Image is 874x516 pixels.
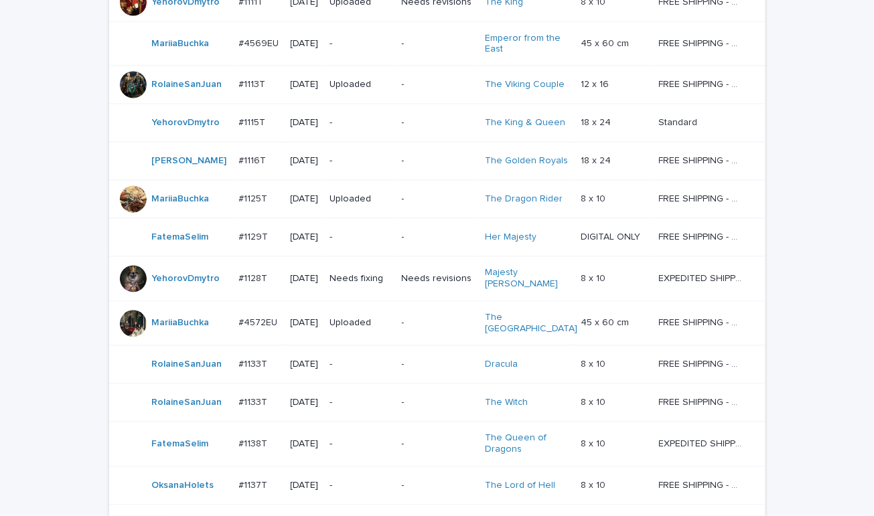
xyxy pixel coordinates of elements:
[152,80,222,91] a: RolaineSanJuan
[485,194,563,205] a: The Dragon Rider
[330,156,390,167] p: -
[239,478,271,492] p: #1137T
[109,422,766,467] tr: FatemaSelim #1138T#1138T [DATE]--The Queen of Dragons 8 x 108 x 10 EXPEDITED SHIPPING - preview i...
[581,395,608,409] p: 8 x 10
[109,257,766,302] tr: YehorovDmytro #1128T#1128T [DATE]Needs fixingNeeds revisionsMajesty [PERSON_NAME] 8 x 108 x 10 EX...
[659,478,745,492] p: FREE SHIPPING - preview in 1-2 business days, after your approval delivery will take 5-10 b.d.
[291,38,319,50] p: [DATE]
[330,398,390,409] p: -
[291,232,319,244] p: [DATE]
[239,77,269,91] p: #1113T
[485,313,577,335] a: The [GEOGRAPHIC_DATA]
[152,481,214,492] a: OksanaHolets
[659,153,745,167] p: FREE SHIPPING - preview in 1-2 business days, after your approval delivery will take 5-10 b.d.
[291,359,319,371] p: [DATE]
[109,384,766,422] tr: RolaineSanJuan #1133T#1133T [DATE]--The Witch 8 x 108 x 10 FREE SHIPPING - preview in 1-2 busines...
[659,191,745,205] p: FREE SHIPPING - preview in 1-2 business days, after your approval delivery will take 5-10 b.d.
[152,38,210,50] a: MariiaBuchka
[581,478,608,492] p: 8 x 10
[109,143,766,181] tr: [PERSON_NAME] #1116T#1116T [DATE]--The Golden Royals 18 x 2418 x 24 FREE SHIPPING - preview in 1-...
[581,271,608,285] p: 8 x 10
[581,115,613,129] p: 18 x 24
[291,194,319,205] p: [DATE]
[291,118,319,129] p: [DATE]
[659,115,701,129] p: Standard
[659,315,745,329] p: FREE SHIPPING - preview in 1-2 business days, after your approval delivery will take 5-10 busines...
[239,115,269,129] p: #1115T
[402,398,475,409] p: -
[485,232,536,244] a: Her Majesty
[485,33,569,56] a: Emperor from the East
[659,395,745,409] p: FREE SHIPPING - preview in 1-2 business days, after your approval delivery will take 5-10 b.d.
[485,481,555,492] a: The Lord of Hell
[239,153,269,167] p: #1116T
[659,357,745,371] p: FREE SHIPPING - preview in 1-2 business days, after your approval delivery will take 5-10 b.d.
[109,104,766,143] tr: YehorovDmytro #1115T#1115T [DATE]--The King & Queen 18 x 2418 x 24 StandardStandard
[239,436,271,450] p: #1138T
[485,156,568,167] a: The Golden Royals
[152,318,210,329] a: MariiaBuchka
[239,357,271,371] p: #1133T
[581,191,608,205] p: 8 x 10
[152,359,222,371] a: RolaineSanJuan
[581,153,613,167] p: 18 x 24
[291,481,319,492] p: [DATE]
[402,481,475,492] p: -
[239,191,271,205] p: #1125T
[152,232,209,244] a: FatemaSelim
[659,35,745,50] p: FREE SHIPPING - preview in 1-2 business days, after your approval delivery will take 6-10 busines...
[659,436,745,450] p: EXPEDITED SHIPPING - preview in 1 business day; delivery up to 5 business days after your approval.
[402,118,475,129] p: -
[581,230,643,244] p: DIGITAL ONLY
[239,230,271,244] p: #1129T
[239,271,271,285] p: #1128T
[330,318,390,329] p: Uploaded
[330,232,390,244] p: -
[152,156,227,167] a: [PERSON_NAME]
[330,80,390,91] p: Uploaded
[402,156,475,167] p: -
[109,466,766,505] tr: OksanaHolets #1137T#1137T [DATE]--The Lord of Hell 8 x 108 x 10 FREE SHIPPING - preview in 1-2 bu...
[291,398,319,409] p: [DATE]
[330,38,390,50] p: -
[330,118,390,129] p: -
[291,274,319,285] p: [DATE]
[659,77,745,91] p: FREE SHIPPING - preview in 1-2 business days, after your approval delivery will take 5-10 b.d.
[291,80,319,91] p: [DATE]
[581,77,611,91] p: 12 x 16
[402,359,475,371] p: -
[291,318,319,329] p: [DATE]
[291,439,319,450] p: [DATE]
[330,194,390,205] p: Uploaded
[152,194,210,205] a: MariiaBuchka
[581,315,632,329] p: 45 x 60 cm
[330,481,390,492] p: -
[239,35,282,50] p: #4569EU
[109,66,766,104] tr: RolaineSanJuan #1113T#1113T [DATE]Uploaded-The Viking Couple 12 x 1612 x 16 FREE SHIPPING - previ...
[581,35,632,50] p: 45 x 60 cm
[402,274,475,285] p: Needs revisions
[239,315,281,329] p: #4572EU
[485,268,569,290] a: Majesty [PERSON_NAME]
[485,359,518,371] a: Dracula
[659,230,745,244] p: FREE SHIPPING - preview in 1-2 business days, after your approval delivery will take 5-10 b.d.
[330,359,390,371] p: -
[581,357,608,371] p: 8 x 10
[152,118,220,129] a: YehorovDmytro
[402,439,475,450] p: -
[485,80,565,91] a: The Viking Couple
[402,38,475,50] p: -
[291,156,319,167] p: [DATE]
[239,395,271,409] p: #1133T
[402,318,475,329] p: -
[485,433,569,456] a: The Queen of Dragons
[402,80,475,91] p: -
[152,398,222,409] a: RolaineSanJuan
[152,439,209,450] a: FatemaSelim
[109,346,766,384] tr: RolaineSanJuan #1133T#1133T [DATE]--Dracula 8 x 108 x 10 FREE SHIPPING - preview in 1-2 business ...
[402,232,475,244] p: -
[485,398,528,409] a: The Witch
[152,274,220,285] a: YehorovDmytro
[109,21,766,66] tr: MariiaBuchka #4569EU#4569EU [DATE]--Emperor from the East 45 x 60 cm45 x 60 cm FREE SHIPPING - pr...
[659,271,745,285] p: EXPEDITED SHIPPING - preview in 1 business day; delivery up to 5 business days after your approval.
